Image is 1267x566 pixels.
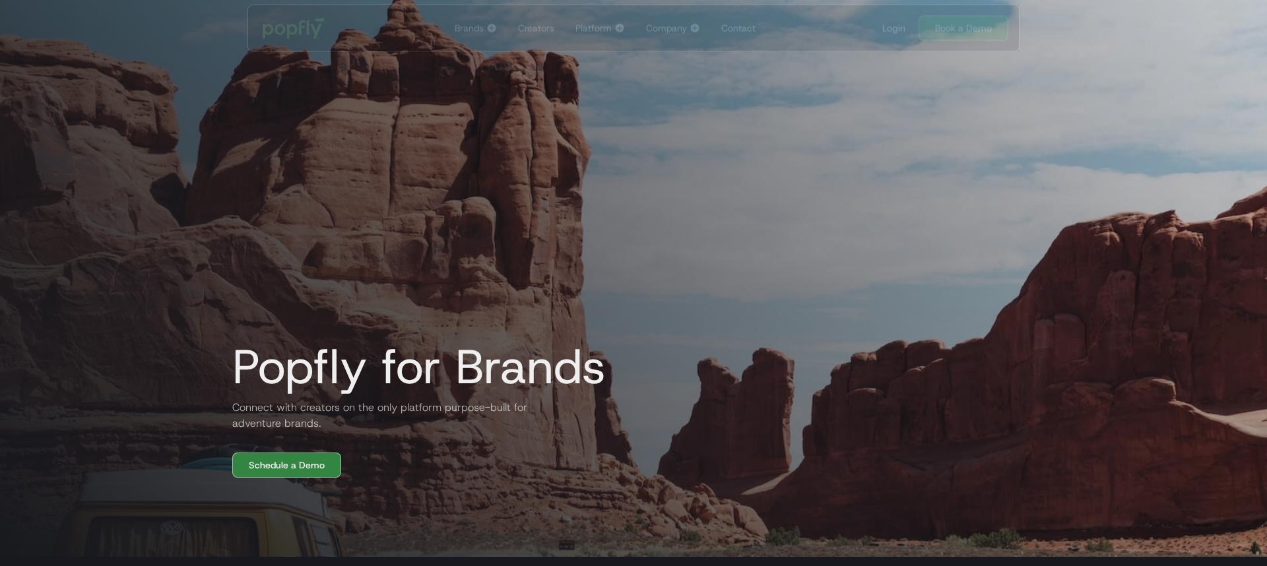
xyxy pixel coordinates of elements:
a: home [253,9,339,48]
a: Creators [513,5,560,51]
a: Book a Demo [919,16,1008,41]
a: Contact [716,5,761,51]
h2: Connect with creators on the only platform purpose-built for adventure brands. [222,400,538,431]
div: Creators [518,22,554,35]
div: Platform [575,22,612,35]
div: Company [646,22,687,35]
a: Schedule a Demo [232,453,341,478]
div: Login [882,22,905,35]
div: Brands [455,22,484,35]
a: Login [877,22,911,35]
h1: Popfly for Brands [222,340,606,393]
div: Contact [721,22,756,35]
